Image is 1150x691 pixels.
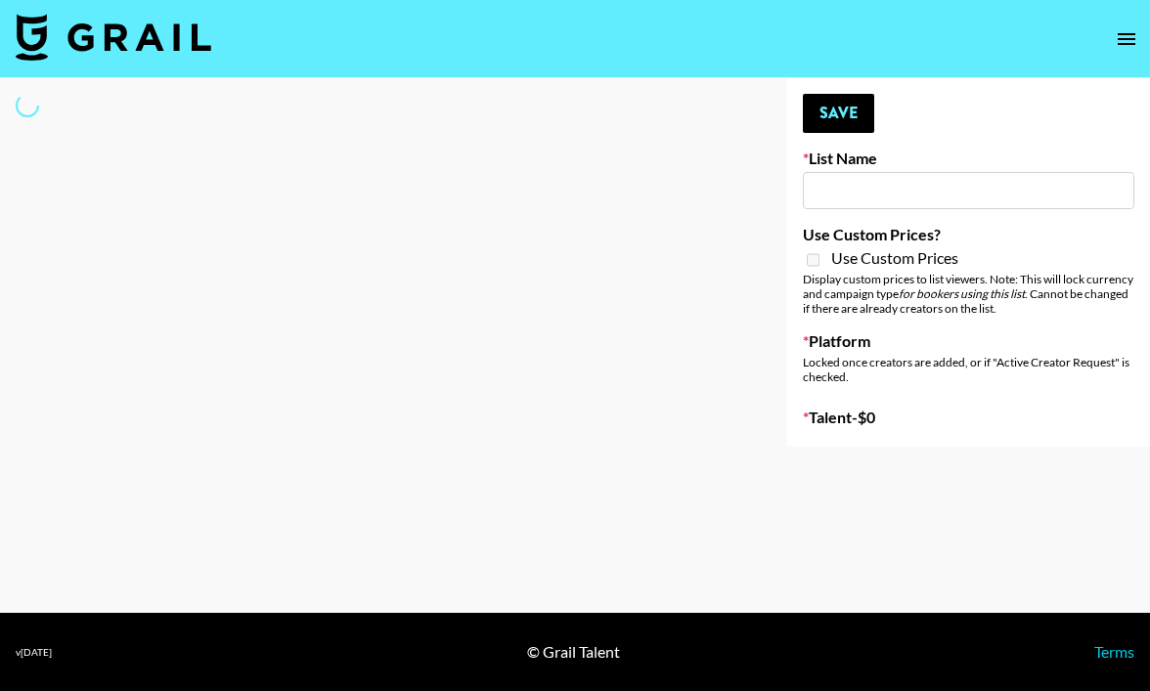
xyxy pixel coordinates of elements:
label: Use Custom Prices? [803,225,1134,244]
div: v [DATE] [16,646,52,659]
button: Save [803,94,874,133]
div: Display custom prices to list viewers. Note: This will lock currency and campaign type . Cannot b... [803,272,1134,316]
a: Terms [1094,642,1134,661]
div: © Grail Talent [527,642,620,662]
span: Use Custom Prices [831,248,958,268]
em: for bookers using this list [899,286,1025,301]
button: open drawer [1107,20,1146,59]
div: Locked once creators are added, or if "Active Creator Request" is checked. [803,355,1134,384]
img: Grail Talent [16,14,211,61]
label: Talent - $ 0 [803,408,1134,427]
label: Platform [803,331,1134,351]
label: List Name [803,149,1134,168]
